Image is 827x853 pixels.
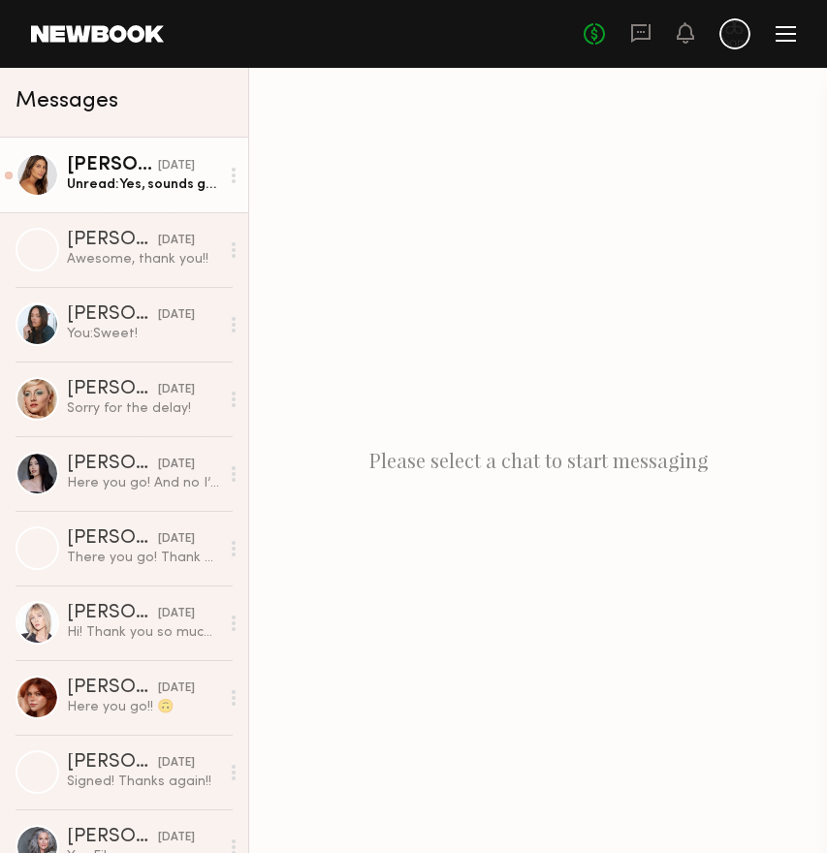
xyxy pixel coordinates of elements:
div: [PERSON_NAME] [67,231,158,250]
div: [PERSON_NAME] [67,380,158,399]
div: Here you go! And no I’m not able to adjust on my end [67,474,219,492]
div: Here you go!! 🙃 [67,698,219,716]
div: Sorry for the delay! [67,399,219,418]
div: There you go! Thank you again [67,549,219,567]
div: Unread: Yes, sounds great for all the above. Thank you! And I’m a size small in tops and bottoms.... [67,175,219,194]
div: Please select a chat to start messaging [249,68,827,853]
div: [DATE] [158,530,195,549]
div: [DATE] [158,679,195,698]
div: [DATE] [158,605,195,623]
div: [DATE] [158,157,195,175]
div: [DATE] [158,754,195,773]
div: Awesome, thank you!! [67,250,219,269]
div: [PERSON_NAME] [67,455,158,474]
div: [DATE] [158,829,195,847]
div: [DATE] [158,306,195,325]
div: Hi! Thank you so much! It was great working with you guys as well. [67,623,219,642]
div: Signed! Thanks again!! [67,773,219,791]
div: [PERSON_NAME] [67,828,158,847]
div: [PERSON_NAME] [67,529,158,549]
div: You: Sweet! [67,325,219,343]
div: [PERSON_NAME] [67,305,158,325]
div: [DATE] [158,381,195,399]
span: Messages [16,90,118,112]
div: [DATE] [158,456,195,474]
div: [PERSON_NAME] [67,679,158,698]
div: [PERSON_NAME] [67,753,158,773]
div: [PERSON_NAME] [67,604,158,623]
div: [DATE] [158,232,195,250]
div: [PERSON_NAME] [67,156,158,175]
